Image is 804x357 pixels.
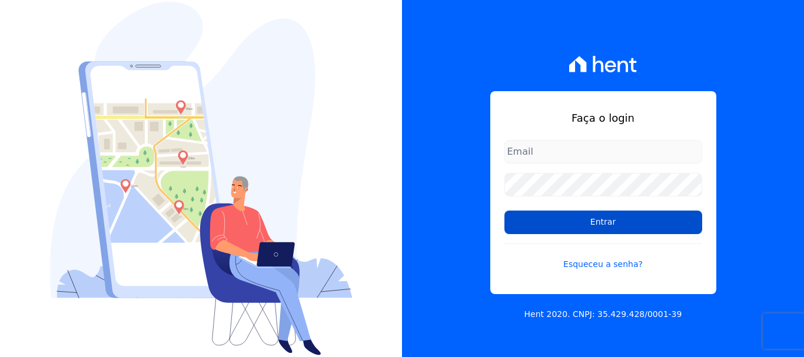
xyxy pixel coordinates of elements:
[50,2,353,355] img: Login
[504,110,702,126] h1: Faça o login
[504,243,702,271] a: Esqueceu a senha?
[524,308,682,321] p: Hent 2020. CNPJ: 35.429.428/0001-39
[504,211,702,234] input: Entrar
[504,140,702,164] input: Email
